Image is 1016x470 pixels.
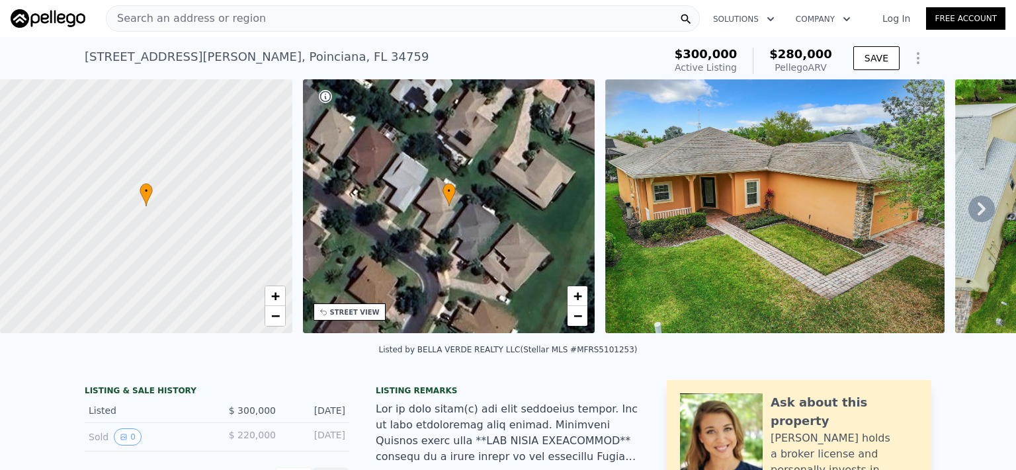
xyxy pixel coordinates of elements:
img: Sale: 147850686 Parcel: 30498946 [605,79,944,333]
a: Zoom in [265,286,285,306]
div: • [140,183,153,206]
span: Search an address or region [106,11,266,26]
a: Zoom in [568,286,587,306]
div: Ask about this property [771,393,918,430]
div: Sold [89,428,206,446]
a: Free Account [926,7,1005,30]
div: Lor ip dolo sitam(c) adi elit seddoeius tempor. Inc ut labo etdoloremag aliq enimad. Minimveni Qu... [376,401,640,465]
span: + [573,288,582,304]
span: − [573,307,582,324]
button: Solutions [702,7,785,31]
div: Listing remarks [376,385,640,396]
span: $ 220,000 [229,430,276,440]
div: Listed [89,404,206,417]
button: SAVE [853,46,900,70]
span: • [443,185,456,197]
span: $ 300,000 [229,405,276,416]
a: Zoom out [265,306,285,326]
span: $300,000 [675,47,738,61]
a: Log In [867,12,926,25]
div: • [443,183,456,206]
span: + [271,288,279,304]
div: LISTING & SALE HISTORY [85,385,349,399]
button: Show Options [905,45,931,71]
div: Pellego ARV [769,61,832,74]
div: STREET VIEW [330,307,380,317]
div: Listed by BELLA VERDE REALTY LLC (Stellar MLS #MFRS5101253) [379,345,638,354]
span: • [140,185,153,197]
span: Active Listing [675,62,737,73]
button: View historical data [114,428,142,446]
div: [DATE] [286,428,345,446]
a: Zoom out [568,306,587,326]
span: $280,000 [769,47,832,61]
div: [DATE] [286,404,345,417]
button: Company [785,7,861,31]
span: − [271,307,279,324]
div: [STREET_ADDRESS][PERSON_NAME] , Poinciana , FL 34759 [85,48,429,66]
img: Pellego [11,9,85,28]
